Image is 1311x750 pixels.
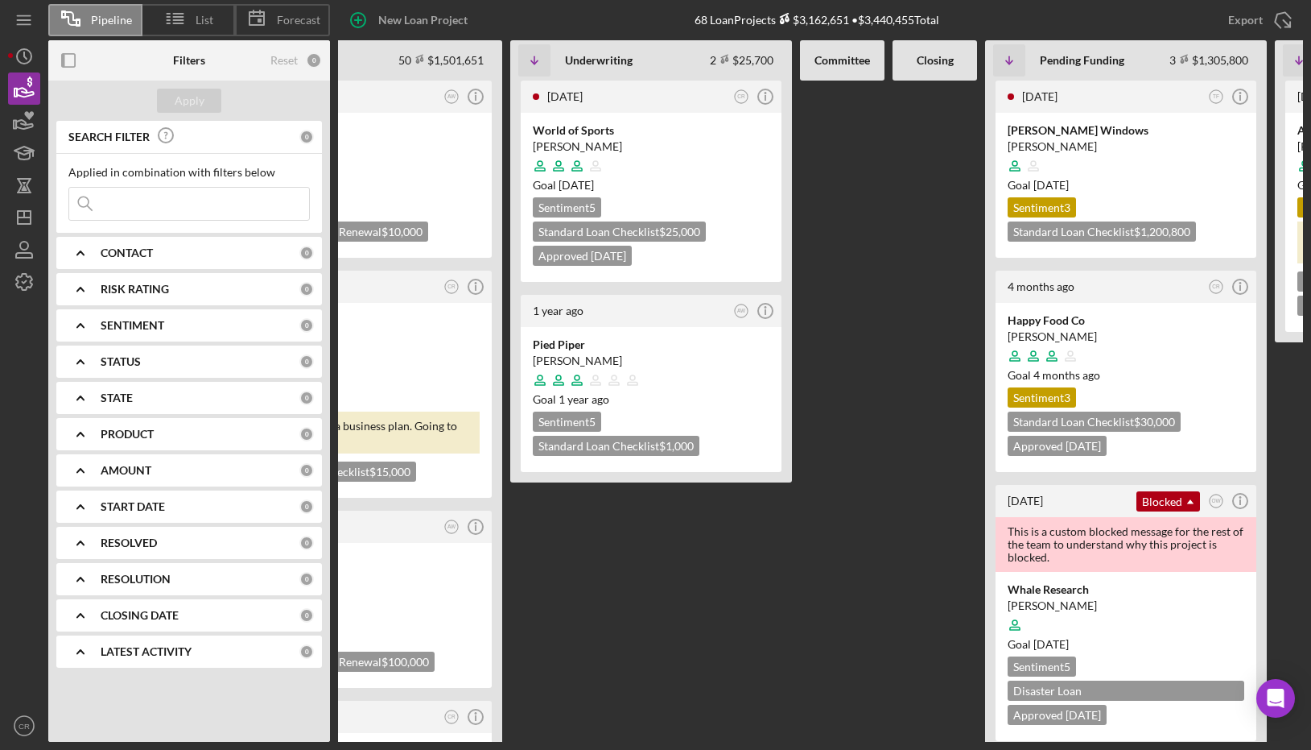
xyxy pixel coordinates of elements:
[101,392,133,404] b: STATE
[299,354,314,369] div: 0
[1212,4,1303,36] button: Export
[565,54,633,67] b: Underwriting
[447,284,456,289] text: CR
[1008,222,1196,242] div: Standard Loan Checklist $1,200,800
[1008,412,1181,432] div: Standard Loan Checklist $30,000
[1033,368,1100,382] time: 05/15/2025
[19,722,30,731] text: CR
[1008,329,1244,345] div: [PERSON_NAME]
[299,536,314,550] div: 0
[533,178,594,192] span: Goal
[299,130,314,144] div: 0
[533,246,632,266] div: Approved [DATE]
[1033,178,1069,192] time: 09/10/2025
[1136,491,1200,512] div: Blocked
[441,516,463,538] button: AW
[243,313,480,329] div: Empire Records
[157,89,221,113] button: Apply
[68,131,150,143] b: SEARCH FILTER
[243,412,480,454] div: They don't have a business plan. Going to refer to SBDC.
[299,427,314,441] div: 0
[533,197,601,218] div: Sentiment 5
[299,391,314,405] div: 0
[101,464,151,477] b: AMOUNT
[993,268,1259,474] a: 4 months agoCRHappy Food Co[PERSON_NAME]Goal 4 months agoSentiment3Standard Loan Checklist$30,000...
[299,572,314,586] div: 0
[243,139,480,155] div: [PERSON_NAME]
[1213,93,1219,99] text: TF
[299,463,314,478] div: 0
[1206,86,1227,108] button: TF
[533,139,769,155] div: [PERSON_NAME]
[1212,284,1220,289] text: CR
[447,715,456,720] text: CR
[731,300,752,322] button: AW
[270,54,298,67] div: Reset
[441,276,463,298] button: CR
[447,524,456,530] text: AW
[1033,637,1069,651] time: 07/15/2025
[229,268,494,500] a: [DATE]CREmpire Records[PERSON_NAME]Goal [DATE]Sentiment3They don't have a business plan. Going to...
[518,292,784,474] a: 1 year agoAWPied Piper[PERSON_NAME]Goal 1 year agoSentiment5Standard Loan Checklist$1,000
[993,483,1259,744] a: [DATE]BlockedOWThis is a custom blocked message for the rest of the team to understand why this p...
[299,282,314,296] div: 0
[101,645,192,658] b: LATEST ACTIVITY
[1040,54,1124,67] b: Pending Funding
[559,392,609,406] time: 04/04/2024
[731,86,752,108] button: CR
[993,78,1259,260] a: [DATE]TF[PERSON_NAME] Windows[PERSON_NAME]Goal [DATE]Sentiment3Standard Loan Checklist$1,200,800
[1008,582,1244,598] div: Whale Research
[1008,197,1076,218] div: Sentiment 3
[1008,436,1107,456] div: Approved [DATE]
[101,609,179,622] b: CLOSING DATE
[695,13,939,27] div: 68 Loan Projects • $3,440,455 Total
[101,573,171,586] b: RESOLUTION
[398,53,484,67] div: 50 $1,501,651
[299,246,314,260] div: 0
[1008,280,1074,293] time: 2025-05-02 16:36
[101,500,165,513] b: START DATE
[1008,705,1107,725] div: Approved [DATE]
[776,13,849,27] div: $3,162,651
[101,247,153,259] b: CONTACT
[533,304,583,317] time: 2024-04-12 15:20
[1008,368,1100,382] span: Goal
[196,14,213,27] span: List
[547,89,583,103] time: 2025-08-15 17:01
[533,122,769,139] div: World of Sports
[175,89,204,113] div: Apply
[559,178,594,192] time: 06/21/2025
[101,283,169,296] b: RISK RATING
[229,78,494,260] a: 18 hours agoAWHot Dog Hut[PERSON_NAME]Goal [DATE]Sentiment5Annual Line/Loan Renewal$10,000
[1228,4,1263,36] div: Export
[229,508,494,690] a: [DATE]AWHot Dog Hut[PERSON_NAME]Goal [DATE]Sentiment5Annual Line/Loan Renewal$100,000
[1008,139,1244,155] div: [PERSON_NAME]
[518,78,784,284] a: [DATE]CRWorld of Sports[PERSON_NAME]Goal [DATE]Sentiment5Standard Loan Checklist$25,000Approved [...
[338,4,484,36] button: New Loan Project
[1211,498,1221,503] text: OW
[1008,178,1069,192] span: Goal
[533,392,609,406] span: Goal
[533,353,769,369] div: [PERSON_NAME]
[306,52,322,68] div: 0
[1008,387,1076,408] div: Sentiment 3
[533,222,706,242] div: Standard Loan Checklist $25,000
[533,436,699,456] div: Standard Loan Checklist $1,000
[533,412,601,432] div: Sentiment 5
[1008,494,1043,508] time: 2023-04-17 14:59
[378,4,468,36] div: New Loan Project
[299,608,314,623] div: 0
[441,86,463,108] button: AW
[91,14,132,27] span: Pipeline
[737,93,745,99] text: CR
[1206,276,1227,298] button: CR
[299,499,314,514] div: 0
[173,54,205,67] b: Filters
[814,54,870,67] b: Committee
[8,710,40,742] button: CR
[1008,637,1069,651] span: Goal
[299,318,314,333] div: 0
[243,569,480,585] div: [PERSON_NAME]
[1008,598,1244,614] div: [PERSON_NAME]
[1008,681,1244,701] div: Disaster Loan [GEOGRAPHIC_DATA] $75,000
